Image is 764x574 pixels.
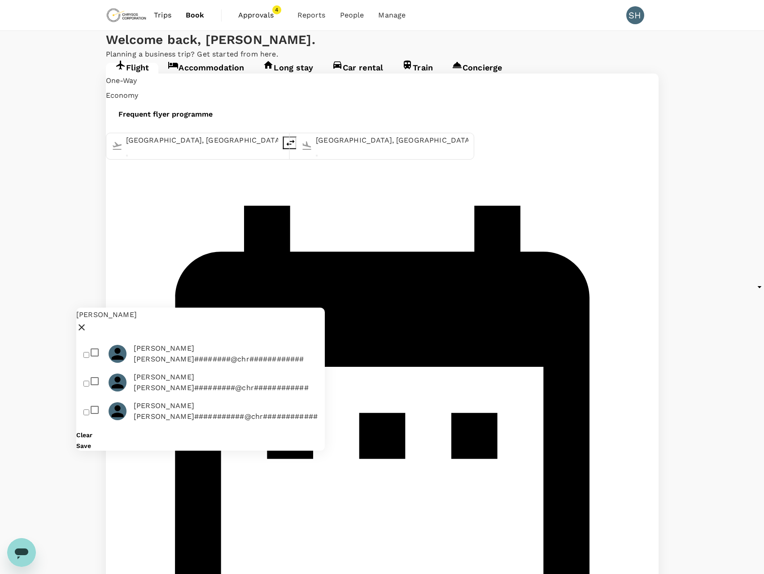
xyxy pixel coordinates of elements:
[316,155,318,157] button: Open
[118,110,213,118] p: Frequent flyer programme
[316,134,468,148] input: Going to
[106,49,659,60] p: Planning a business trip? Get started from here.
[283,136,297,149] button: delete
[340,10,364,21] span: People
[106,63,159,79] a: Flight
[134,354,304,365] p: [PERSON_NAME]########@chr############
[186,10,205,21] span: Book
[323,63,393,79] a: Car rental
[134,343,304,354] span: [PERSON_NAME]
[106,88,669,103] div: Economy
[76,431,92,439] button: Clear
[106,74,669,88] div: One-Way
[272,5,281,14] span: 4
[297,10,326,21] span: Reports
[626,6,644,24] div: SH
[76,442,91,449] button: Save
[134,411,318,422] p: [PERSON_NAME]###########@chr############
[76,308,325,322] input: Search for traveller
[393,63,442,79] a: Train
[106,5,147,25] img: Chrysos Corporation
[134,383,309,393] p: [PERSON_NAME]#########@chr############
[126,155,128,157] button: Open
[158,63,253,79] a: Accommodation
[106,31,659,49] div: Welcome back , [PERSON_NAME] .
[134,372,309,383] span: [PERSON_NAME]
[126,134,279,148] input: Depart from
[7,538,36,567] iframe: Button to launch messaging window
[442,63,511,79] a: Concierge
[253,63,322,79] a: Long stay
[238,10,283,21] span: Approvals
[154,10,171,21] span: Trips
[134,400,318,411] span: [PERSON_NAME]
[106,103,227,126] button: Frequent flyer programme
[378,10,406,21] span: Manage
